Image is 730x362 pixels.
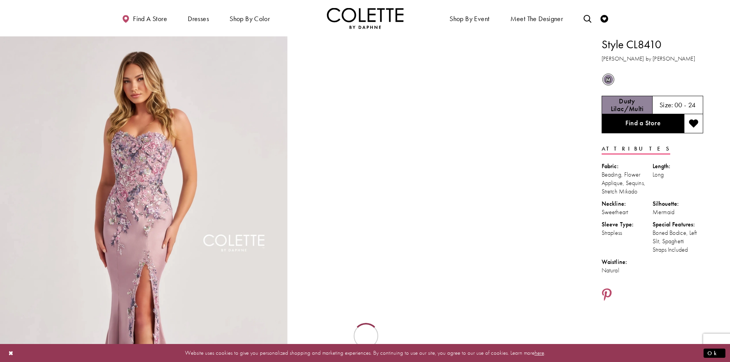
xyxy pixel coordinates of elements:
h5: Chosen color [602,97,652,113]
h5: 00 - 24 [674,101,696,109]
div: Dusty Lilac/Multi [602,73,615,86]
div: Beading, Flower Applique, Sequins, Stretch Mikado [602,170,653,196]
span: Shop by color [230,15,270,23]
div: Natural [602,266,653,275]
h1: Style CL8410 [602,36,703,52]
div: Long [653,170,704,179]
a: Toggle search [582,8,593,29]
button: Add to wishlist [684,114,703,133]
a: Find a Store [602,114,684,133]
a: Check Wishlist [599,8,610,29]
div: Silhouette: [653,200,704,208]
div: Waistline: [602,258,653,266]
img: Colette by Daphne [327,8,404,29]
a: Meet the designer [509,8,565,29]
div: Neckline: [602,200,653,208]
a: Share using Pinterest - Opens in new tab [602,288,612,303]
div: Product color controls state depends on size chosen [602,72,703,87]
div: Boned Bodice, Left Slit, Spaghetti Straps Included [653,229,704,254]
a: Find a store [120,8,169,29]
span: Dresses [186,8,211,29]
span: Shop By Event [449,15,489,23]
span: Shop By Event [448,8,491,29]
div: Sweetheart [602,208,653,216]
a: here [535,349,544,357]
button: Submit Dialog [704,348,725,358]
video: Style CL8410 Colette by Daphne #1 autoplay loop mute video [291,36,579,180]
div: Special Features: [653,220,704,229]
span: Size: [659,100,673,109]
div: Mermaid [653,208,704,216]
div: Strapless [602,229,653,237]
span: Shop by color [228,8,272,29]
span: Meet the designer [510,15,563,23]
div: Length: [653,162,704,170]
h3: [PERSON_NAME] by [PERSON_NAME] [602,54,703,63]
span: Find a store [133,15,167,23]
button: Close Dialog [5,346,18,360]
span: Dresses [188,15,209,23]
p: Website uses cookies to give you personalized shopping and marketing experiences. By continuing t... [55,348,675,358]
div: Fabric: [602,162,653,170]
div: Sleeve Type: [602,220,653,229]
a: Visit Home Page [327,8,404,29]
a: Attributes [602,143,670,154]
